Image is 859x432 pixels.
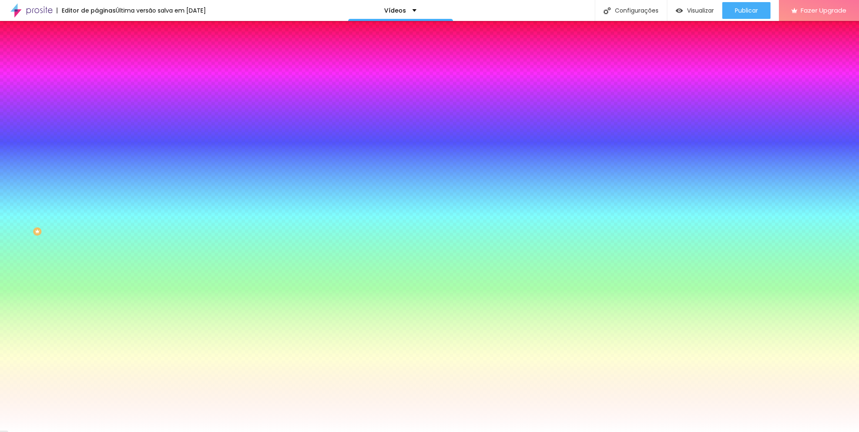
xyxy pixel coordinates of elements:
[735,7,758,14] span: Publicar
[801,7,846,14] span: Fazer Upgrade
[687,7,714,14] span: Visualizar
[384,8,406,13] p: Vídeos
[57,8,116,13] div: Editor de páginas
[604,7,611,14] img: Icone
[722,2,770,19] button: Publicar
[667,2,722,19] button: Visualizar
[116,8,206,13] div: Última versão salva em [DATE]
[676,7,683,14] img: view-1.svg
